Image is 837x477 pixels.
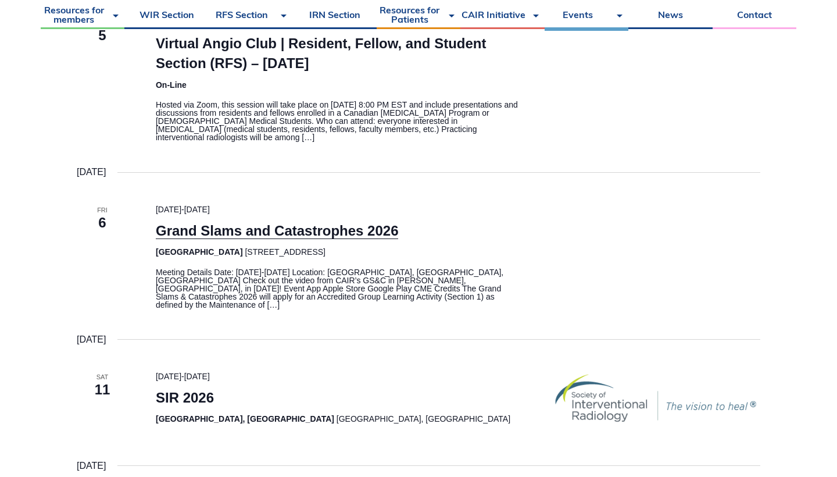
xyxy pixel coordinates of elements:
[551,370,760,426] img: 5876a_sir_425x115_logobanner_withtagline
[156,390,214,406] a: SIR 2026
[77,458,106,474] time: [DATE]
[184,205,210,214] span: [DATE]
[156,414,334,423] span: [GEOGRAPHIC_DATA], [GEOGRAPHIC_DATA]
[156,80,187,90] span: On-Line
[77,332,106,347] time: [DATE]
[77,380,128,400] span: 11
[156,247,243,257] span: [GEOGRAPHIC_DATA]
[156,205,210,214] time: -
[77,26,128,45] span: 5
[156,205,181,214] span: [DATE]
[156,372,210,381] time: -
[156,223,399,239] a: Grand Slams and Catastrophes 2026
[77,165,106,180] time: [DATE]
[245,247,325,257] span: [STREET_ADDRESS]
[337,414,510,423] span: [GEOGRAPHIC_DATA], [GEOGRAPHIC_DATA]
[156,372,181,381] span: [DATE]
[156,268,523,309] p: Meeting Details Date: [DATE]-[DATE] Location: [GEOGRAPHIC_DATA], [GEOGRAPHIC_DATA], [GEOGRAPHIC_D...
[156,35,487,72] a: Virtual Angio Club | Resident, Fellow, and Student Section (RFS) – [DATE]
[77,372,128,382] span: Sat
[156,101,523,141] p: Hosted via Zoom, this session will take place on [DATE] 8:00 PM EST and include presentations and...
[184,372,210,381] span: [DATE]
[77,213,128,233] span: 6
[77,205,128,215] span: Fri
